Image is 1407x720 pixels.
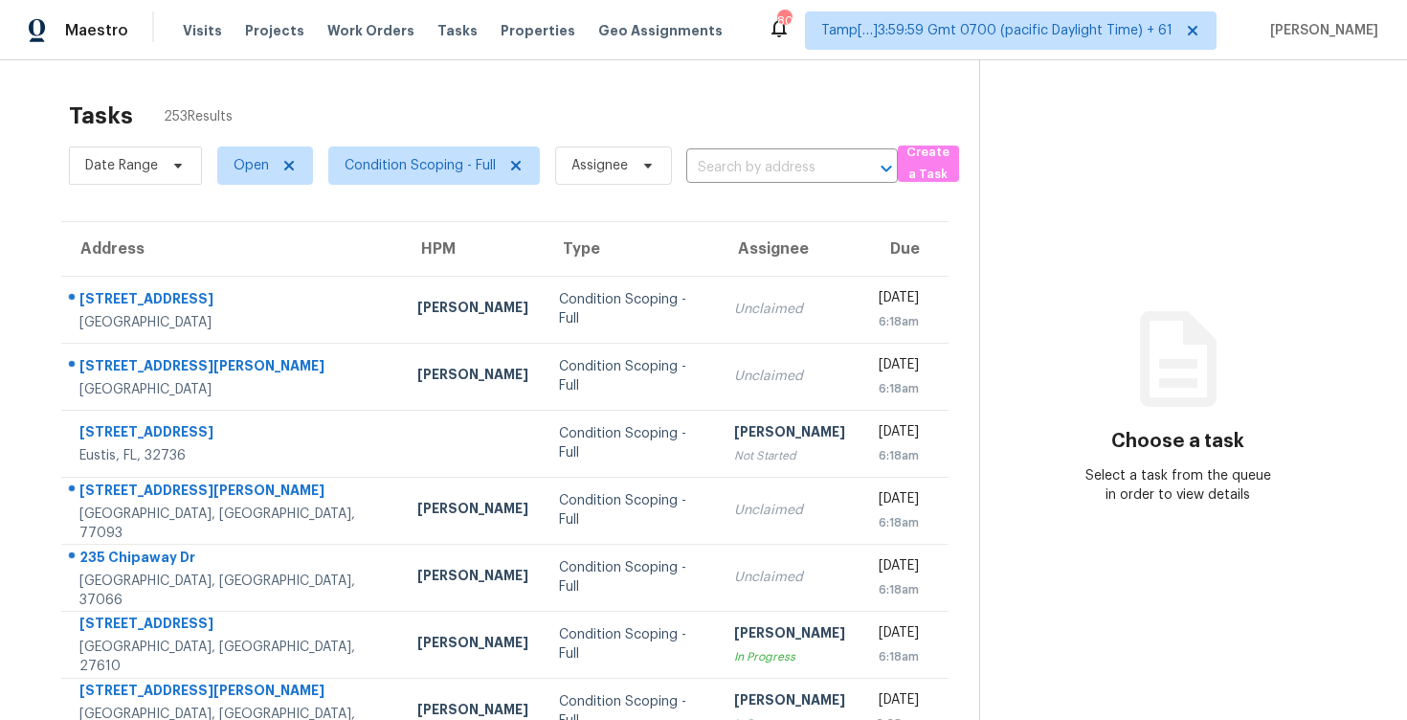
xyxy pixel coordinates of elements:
div: In Progress [734,647,845,666]
span: Geo Assignments [598,21,723,40]
div: [PERSON_NAME] [417,499,528,523]
span: Maestro [65,21,128,40]
div: Unclaimed [734,568,845,587]
span: Date Range [85,156,158,175]
div: [PERSON_NAME] [734,623,845,647]
th: Address [61,222,402,276]
span: Visits [183,21,222,40]
div: Condition Scoping - Full [559,491,703,529]
div: 805 [777,11,791,31]
span: Tasks [437,24,478,37]
th: Assignee [719,222,860,276]
div: [GEOGRAPHIC_DATA], [GEOGRAPHIC_DATA], 27610 [79,638,387,676]
div: [GEOGRAPHIC_DATA], [GEOGRAPHIC_DATA], 77093 [79,505,387,543]
div: Condition Scoping - Full [559,625,703,664]
div: Unclaimed [734,300,845,319]
div: Condition Scoping - Full [559,357,703,395]
div: 6:18am [876,312,919,331]
div: [PERSON_NAME] [417,566,528,590]
div: Eustis, FL, 32736 [79,446,387,465]
span: Work Orders [327,21,414,40]
div: Unclaimed [734,367,845,386]
div: [PERSON_NAME] [417,298,528,322]
div: Not Started [734,446,845,465]
div: [STREET_ADDRESS][PERSON_NAME] [79,356,387,380]
span: [PERSON_NAME] [1262,21,1378,40]
div: [DATE] [876,623,919,647]
div: 6:18am [876,647,919,666]
span: Properties [501,21,575,40]
div: [PERSON_NAME] [417,633,528,657]
div: [STREET_ADDRESS][PERSON_NAME] [79,481,387,505]
span: 253 Results [164,107,233,126]
div: [STREET_ADDRESS] [79,614,387,638]
div: [DATE] [876,355,919,379]
div: 6:18am [876,446,919,465]
div: [GEOGRAPHIC_DATA] [79,313,387,332]
div: [DATE] [876,489,919,513]
div: [DATE] [876,690,919,714]
span: Projects [245,21,304,40]
div: 6:18am [876,513,919,532]
span: Open [234,156,269,175]
div: 6:18am [876,580,919,599]
div: [DATE] [876,288,919,312]
h3: Choose a task [1111,432,1244,451]
div: Condition Scoping - Full [559,558,703,596]
div: 235 Chipaway Dr [79,548,387,572]
th: Due [860,222,949,276]
th: Type [544,222,719,276]
div: [STREET_ADDRESS][PERSON_NAME] [79,681,387,705]
button: Create a Task [898,146,959,182]
input: Search by address [686,153,844,183]
th: HPM [402,222,544,276]
div: Select a task from the queue in order to view details [1079,466,1277,505]
span: Assignee [571,156,628,175]
div: Condition Scoping - Full [559,424,703,462]
button: Open [873,155,900,182]
h2: Tasks [69,106,133,125]
div: Condition Scoping - Full [559,290,703,328]
div: [GEOGRAPHIC_DATA], [GEOGRAPHIC_DATA], 37066 [79,572,387,610]
div: [DATE] [876,556,919,580]
div: [PERSON_NAME] [734,422,845,446]
div: 6:18am [876,379,919,398]
span: Tamp[…]3:59:59 Gmt 0700 (pacific Daylight Time) + 61 [821,21,1172,40]
div: [PERSON_NAME] [734,690,845,714]
span: Create a Task [907,142,949,186]
div: Unclaimed [734,501,845,520]
div: [STREET_ADDRESS] [79,422,387,446]
span: Condition Scoping - Full [345,156,496,175]
div: [STREET_ADDRESS] [79,289,387,313]
div: [DATE] [876,422,919,446]
div: [PERSON_NAME] [417,365,528,389]
div: [GEOGRAPHIC_DATA] [79,380,387,399]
